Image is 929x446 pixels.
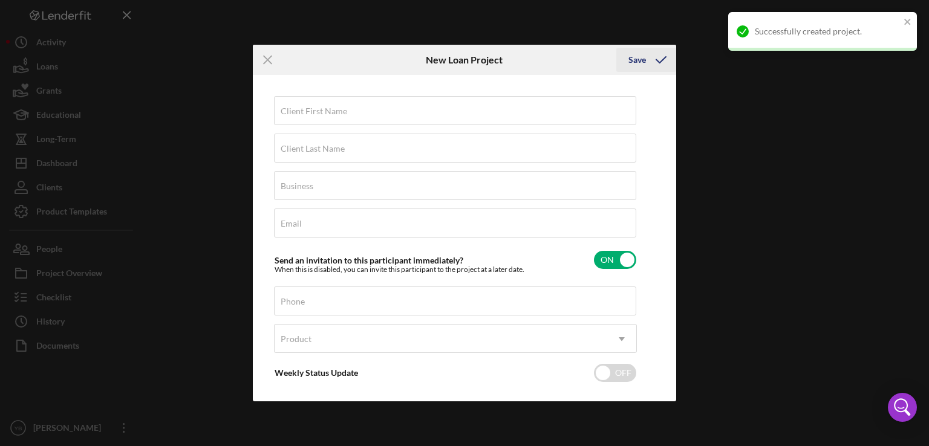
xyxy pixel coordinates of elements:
[275,367,358,378] label: Weekly Status Update
[281,297,305,306] label: Phone
[755,27,900,36] div: Successfully created project.
[281,334,311,344] div: Product
[281,144,345,154] label: Client Last Name
[628,48,646,72] div: Save
[904,17,912,28] button: close
[275,265,524,274] div: When this is disabled, you can invite this participant to the project at a later date.
[616,48,676,72] button: Save
[426,54,503,65] h6: New Loan Project
[275,255,463,265] label: Send an invitation to this participant immediately?
[888,393,917,422] div: Open Intercom Messenger
[281,181,313,191] label: Business
[281,106,347,116] label: Client First Name
[281,219,302,228] label: Email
